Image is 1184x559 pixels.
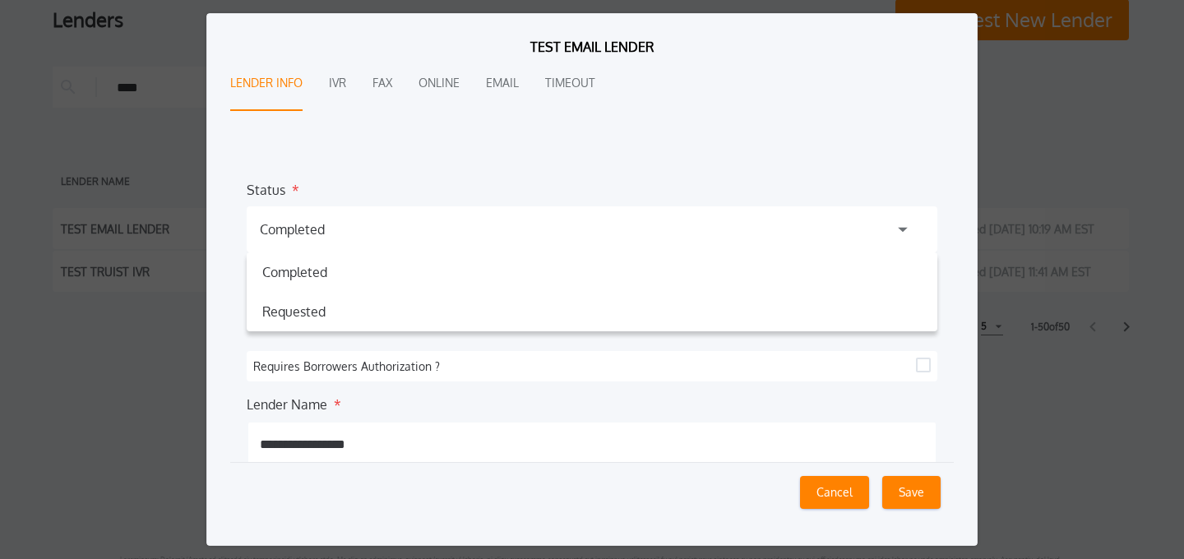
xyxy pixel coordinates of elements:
label: Requires Borrowers Authorization ? [253,358,917,375]
label: Status [247,180,285,193]
label: Lender Name [247,395,327,408]
button: Lender Info [230,57,303,111]
button: Cancel [800,476,869,509]
h2: TEST EMAIL LENDER [230,37,955,57]
a: Requested [247,292,938,331]
h1: Completed [249,262,340,282]
button: Timeout [545,57,595,111]
button: Save [882,476,941,509]
button: IVR [329,57,346,111]
button: Completed [247,206,938,252]
button: Fax [372,57,392,111]
button: Email [486,57,519,111]
div: Completed [260,219,325,239]
label: Aliases [247,252,288,266]
h1: Requested [249,302,339,321]
a: Completed [247,252,938,292]
button: Online [419,57,460,111]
